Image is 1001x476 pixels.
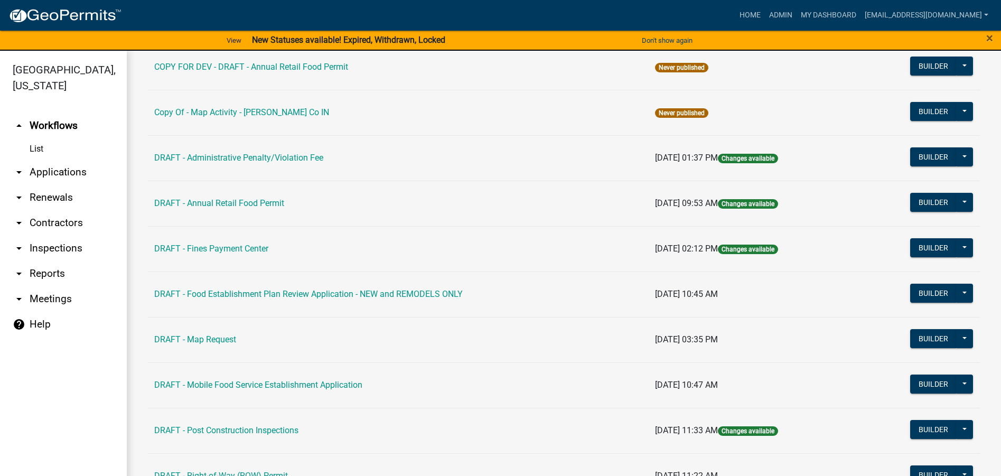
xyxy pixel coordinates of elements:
a: Admin [765,5,797,25]
span: [DATE] 02:12 PM [655,244,718,254]
a: Copy Of - Map Activity - [PERSON_NAME] Co IN [154,107,329,117]
span: [DATE] 11:33 AM [655,425,718,435]
i: help [13,318,25,331]
button: Builder [910,57,957,76]
button: Builder [910,420,957,439]
span: Never published [655,63,708,72]
span: Changes available [718,199,778,209]
a: DRAFT - Food Establishment Plan Review Application - NEW and REMODELS ONLY [154,289,463,299]
span: Changes available [718,154,778,163]
button: Builder [910,329,957,348]
i: arrow_drop_down [13,293,25,305]
i: arrow_drop_up [13,119,25,132]
a: COPY FOR DEV - DRAFT - Annual Retail Food Permit [154,62,348,72]
button: Close [986,32,993,44]
button: Builder [910,375,957,394]
span: [DATE] 03:35 PM [655,334,718,344]
a: My Dashboard [797,5,860,25]
i: arrow_drop_down [13,166,25,179]
i: arrow_drop_down [13,217,25,229]
a: DRAFT - Mobile Food Service Establishment Application [154,380,362,390]
button: Builder [910,147,957,166]
span: Changes available [718,245,778,254]
button: Builder [910,193,957,212]
a: DRAFT - Administrative Penalty/Violation Fee [154,153,323,163]
i: arrow_drop_down [13,191,25,204]
span: Changes available [718,426,778,436]
span: [DATE] 01:37 PM [655,153,718,163]
i: arrow_drop_down [13,267,25,280]
a: DRAFT - Post Construction Inspections [154,425,298,435]
button: Builder [910,102,957,121]
span: [DATE] 10:45 AM [655,289,718,299]
i: arrow_drop_down [13,242,25,255]
span: Never published [655,108,708,118]
a: DRAFT - Fines Payment Center [154,244,268,254]
span: [DATE] 10:47 AM [655,380,718,390]
button: Builder [910,238,957,257]
a: View [222,32,246,49]
a: DRAFT - Map Request [154,334,236,344]
a: DRAFT - Annual Retail Food Permit [154,198,284,208]
button: Don't show again [638,32,697,49]
span: [DATE] 09:53 AM [655,198,718,208]
strong: New Statuses available! Expired, Withdrawn, Locked [252,35,445,45]
button: Builder [910,284,957,303]
a: [EMAIL_ADDRESS][DOMAIN_NAME] [860,5,993,25]
a: Home [735,5,765,25]
span: × [986,31,993,45]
